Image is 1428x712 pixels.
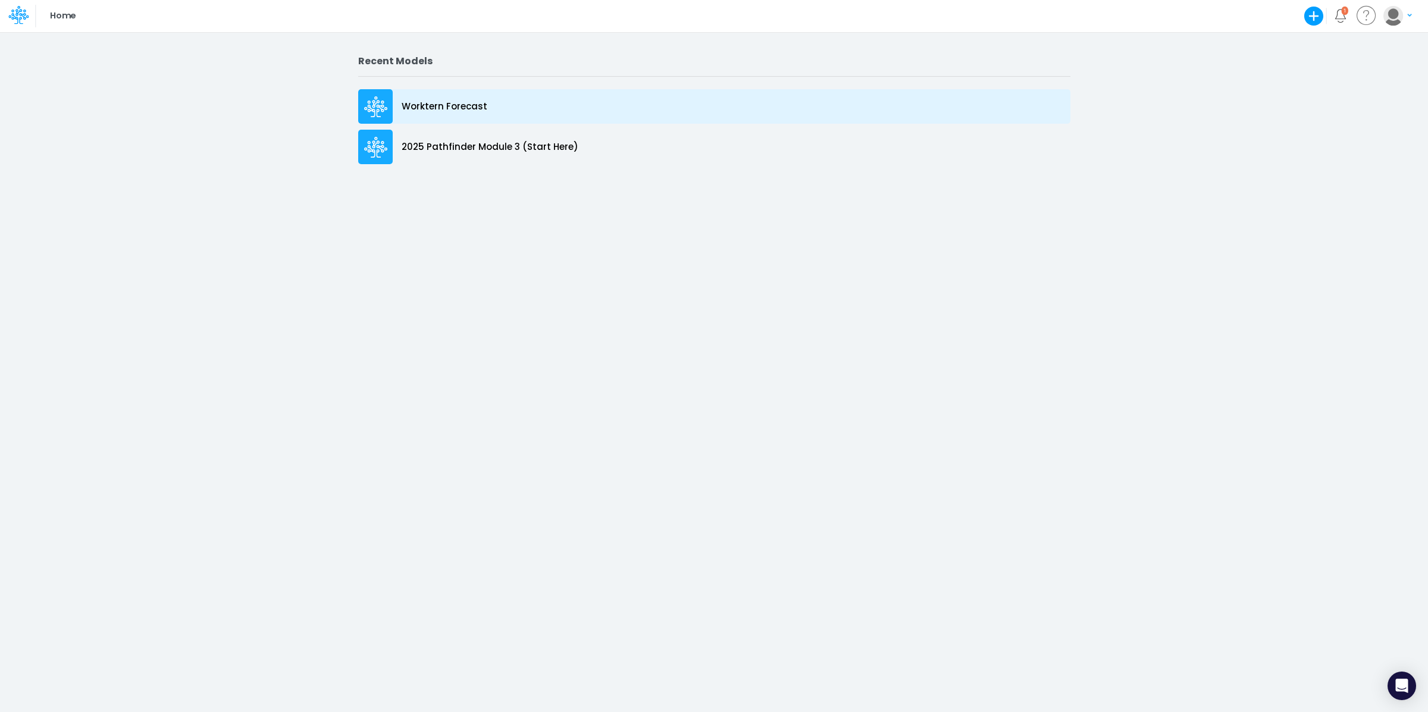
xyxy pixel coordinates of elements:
a: Worktern Forecast [358,86,1070,127]
div: Open Intercom Messenger [1388,672,1416,700]
h2: Recent Models [358,55,1070,67]
p: Home [50,10,76,23]
div: 1 unread items [1344,8,1346,13]
a: 2025 Pathfinder Module 3 (Start Here) [358,127,1070,167]
p: Worktern Forecast [402,100,487,114]
p: 2025 Pathfinder Module 3 (Start Here) [402,140,578,154]
a: Notifications [1333,9,1347,23]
